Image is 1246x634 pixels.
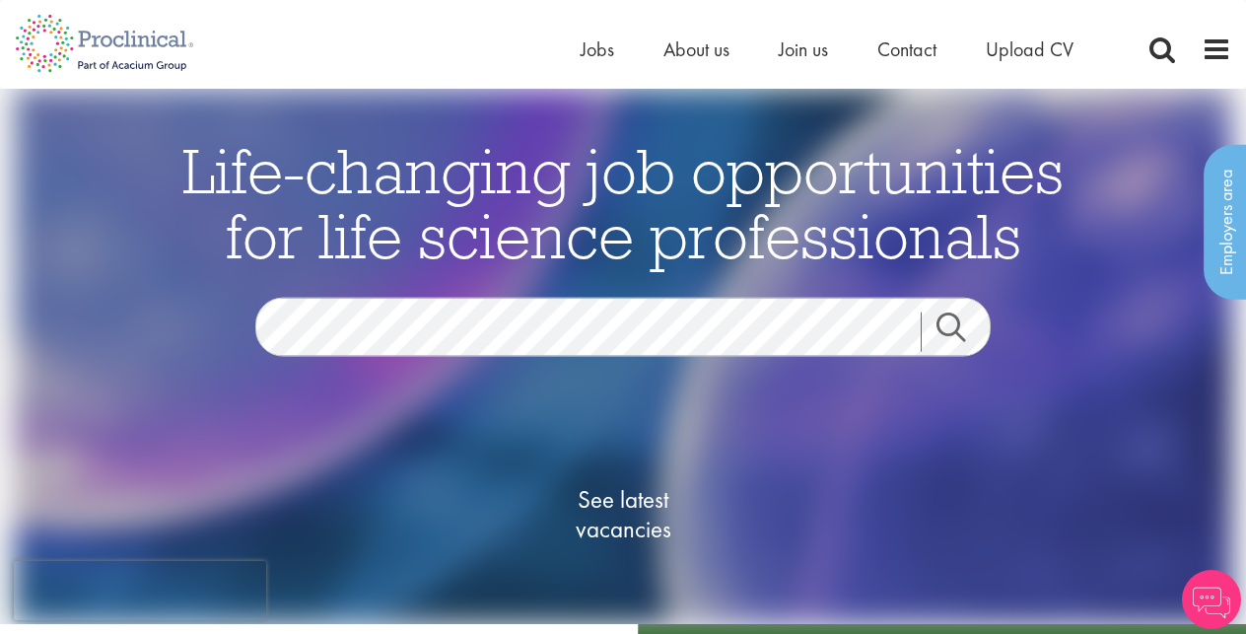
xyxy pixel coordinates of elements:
[15,89,1231,624] img: candidate home
[877,36,936,62] a: Contact
[663,36,729,62] a: About us
[1182,570,1241,629] img: Chatbot
[182,130,1064,274] span: Life-changing job opportunities for life science professionals
[14,561,266,620] iframe: reCAPTCHA
[921,312,1005,351] a: Job search submit button
[581,36,614,62] a: Jobs
[986,36,1073,62] a: Upload CV
[779,36,828,62] a: Join us
[524,405,722,622] a: See latestvacancies
[524,484,722,543] span: See latest vacancies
